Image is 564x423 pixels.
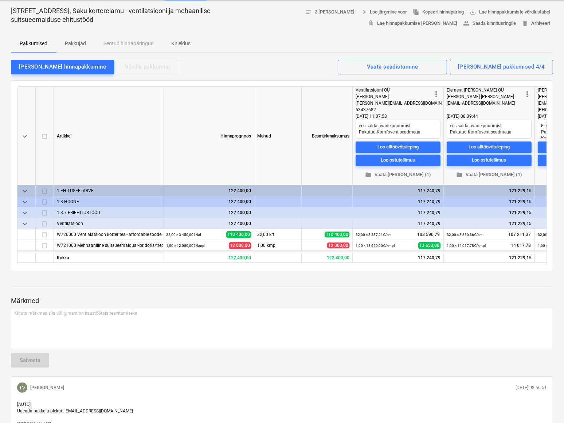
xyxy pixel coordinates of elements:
[447,120,532,139] textarea: ei sisalda avade puurimist Pakutud Komfovent seadmega.
[20,132,29,140] span: keyboard_arrow_down
[365,18,460,29] a: Lae hinnapakkumise [PERSON_NAME]
[30,385,64,391] p: [PERSON_NAME]
[254,229,302,240] div: 32,00 krt
[20,40,47,47] p: Pakkumised
[447,87,523,93] div: Element [PERSON_NAME] OÜ
[356,120,440,139] textarea: ei sisalda avade puurimist Pakutud Komfovent seadmega
[305,9,312,15] span: notes
[447,106,523,113] div: -
[229,242,251,249] span: 12 000,00
[163,252,254,263] div: 122 400,00
[519,18,553,29] button: Arhiveeri
[413,9,419,15] span: file_copy
[327,242,349,248] span: 12 000,00
[20,219,29,228] span: keyboard_arrow_down
[447,154,532,166] button: Loo ostutellimus
[359,170,438,179] span: Vaata [PERSON_NAME] (1)
[447,233,482,237] small: 32,00 × 3 350,36€ / krt
[11,60,114,74] button: [PERSON_NAME] hinnapakkumine
[356,93,432,100] div: [PERSON_NAME]
[469,143,510,151] div: Loo alltöövõtuleping
[447,196,532,207] div: 121 229,15
[11,296,553,305] p: Märkmed
[356,154,440,166] button: Loo ostutellimus
[447,113,532,120] div: [DATE] 08:39:44
[20,186,29,195] span: keyboard_arrow_down
[57,218,160,229] div: Ventilatsioon
[226,231,251,238] span: 110 400,00
[418,242,440,249] span: 13 650,00
[65,40,86,47] p: Pakkujad
[20,208,29,217] span: keyboard_arrow_down
[19,385,26,391] span: TV
[357,7,410,18] button: Loo järgmine voor
[508,231,532,237] span: 107 211,37
[356,218,440,229] div: 117 240,79
[447,169,532,180] button: Vaata [PERSON_NAME] (1)
[444,252,535,263] div: 121 229,15
[447,141,532,153] button: Loo alltöövõtuleping
[365,171,372,178] span: folder
[356,87,432,93] div: Ventilatsiooni OÜ
[54,87,163,185] div: Artikkel
[57,229,160,240] div: W720000 Ventialatsioon korterites - affordable toode (majapõhine)
[377,143,419,151] div: Loo alltöövõtuleping
[470,8,550,16] span: Lae hinnapakkumiste võrdlustabel
[460,18,519,29] button: Saada kinnitusringile
[523,90,532,98] span: more_vert
[19,62,106,71] div: [PERSON_NAME] hinnapakkumine
[11,7,224,24] p: [STREET_ADDRESS], Saku korterelamu - ventilatsiooni ja mehaanilise suitsueemalduse ehitustööd
[381,156,415,164] div: Loo ostutellimus
[166,196,251,207] div: 122 400,00
[20,197,29,206] span: keyboard_arrow_down
[450,60,553,74] button: [PERSON_NAME] pakkumised 4/4
[356,185,440,196] div: 117 240,79
[54,252,163,263] div: Kokku
[463,19,516,28] span: Saada kinnitusringile
[163,87,254,185] div: Hinnaprognoos
[510,242,532,248] span: 14 017,78
[166,218,251,229] div: 122 400,00
[447,244,486,248] small: 1,00 × 14 017,78€ / kmpl
[413,8,464,16] span: Kopeeri hinnapäring
[416,231,440,237] span: 103 590,79
[17,383,27,393] div: Tanel Villmäe
[447,207,532,218] div: 121 229,15
[356,207,440,218] div: 117 240,79
[166,207,251,218] div: 122 400,00
[368,20,374,27] span: attach_file
[472,156,506,164] div: Loo ostutellimus
[367,62,418,71] div: Vaate seadistamine
[302,87,353,185] div: Eesmärkmaksumus
[356,113,440,120] div: [DATE] 11:07:58
[356,141,440,153] button: Loo alltöövõtuleping
[528,388,564,423] iframe: Chat Widget
[305,8,355,16] span: 3 [PERSON_NAME]
[410,7,467,18] button: Kopeeri hinnapäring
[522,19,550,28] span: Arhiveeri
[432,90,440,98] span: more_vert
[356,106,432,113] div: 53437682
[166,233,201,237] small: 32,00 × 3 450,00€ / krt
[356,244,395,248] small: 1,00 × 13 650,00€ / kmpl
[57,240,160,251] div: W721000 Mehhaaniline suitsueemaldus koridoris/trepikojas (kõik korrused)
[254,87,302,185] div: Mahud
[356,233,391,237] small: 32,00 × 3 237,21€ / krt
[325,232,349,237] span: 110 400,00
[368,19,457,28] span: Lae hinnapakkumise [PERSON_NAME]
[353,252,444,263] div: 117 240,79
[302,252,353,263] div: 122 400,00
[467,7,553,18] a: Lae hinnapakkumiste võrdlustabel
[447,101,515,106] span: [EMAIL_ADDRESS][DOMAIN_NAME]
[338,60,447,74] button: Vaate seadistamine
[447,93,523,100] div: [PERSON_NAME] [PERSON_NAME]
[450,170,529,179] span: Vaata [PERSON_NAME] (1)
[470,9,476,15] span: save_alt
[522,20,528,27] span: delete
[463,20,470,27] span: people_alt
[171,40,191,47] p: Kirjeldus
[57,207,160,218] div: 1.3.7 ERIEHITUSTÖÖD
[447,185,532,196] div: 121 229,15
[57,185,160,196] div: 1 EHITUSEELARVE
